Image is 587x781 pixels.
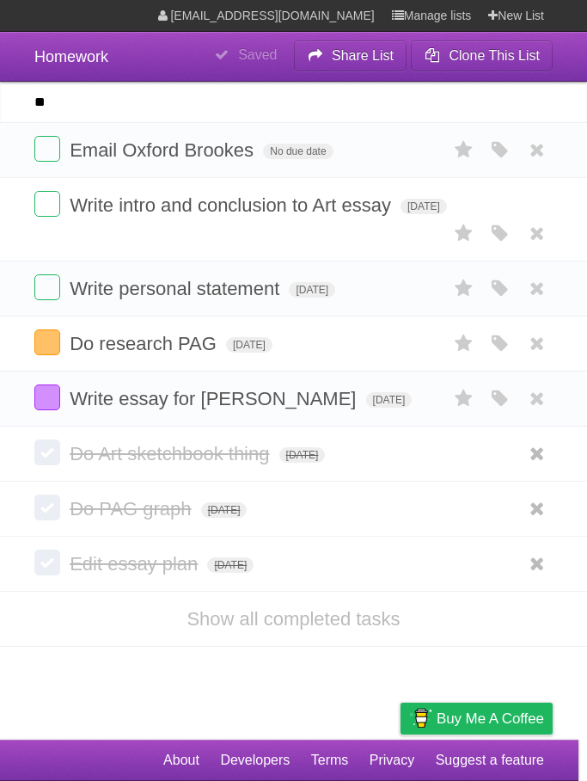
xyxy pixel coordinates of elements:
[238,47,277,62] b: Saved
[370,744,414,777] a: Privacy
[449,48,540,63] b: Clone This List
[220,744,290,777] a: Developers
[448,274,480,303] label: Star task
[448,384,480,413] label: Star task
[409,704,432,733] img: Buy me a coffee
[34,495,60,520] label: Done
[279,447,326,463] span: [DATE]
[289,282,335,298] span: [DATE]
[34,48,108,65] span: Homework
[34,329,60,355] label: Done
[437,704,544,734] span: Buy me a coffee
[34,274,60,300] label: Done
[332,48,394,63] b: Share List
[294,40,407,71] button: Share List
[70,553,202,575] span: Edit essay plan
[401,199,447,214] span: [DATE]
[207,557,254,573] span: [DATE]
[448,329,480,358] label: Star task
[70,278,284,299] span: Write personal statement
[34,440,60,465] label: Done
[70,139,258,161] span: Email Oxford Brookes
[34,136,60,162] label: Done
[70,194,395,216] span: Write intro and conclusion to Art essay
[411,40,553,71] button: Clone This List
[201,502,248,518] span: [DATE]
[70,333,221,354] span: Do research PAG
[401,703,553,735] a: Buy me a coffee
[448,136,480,164] label: Star task
[366,392,413,408] span: [DATE]
[34,550,60,575] label: Done
[70,443,273,464] span: Do Art sketchbook thing
[448,219,480,248] label: Star task
[70,388,360,409] span: Write essay for [PERSON_NAME]
[163,744,199,777] a: About
[70,498,195,520] span: Do PAG graph
[34,191,60,217] label: Done
[263,144,333,159] span: No due date
[311,744,349,777] a: Terms
[34,384,60,410] label: Done
[436,744,544,777] a: Suggest a feature
[226,337,272,353] span: [DATE]
[186,608,400,630] a: Show all completed tasks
